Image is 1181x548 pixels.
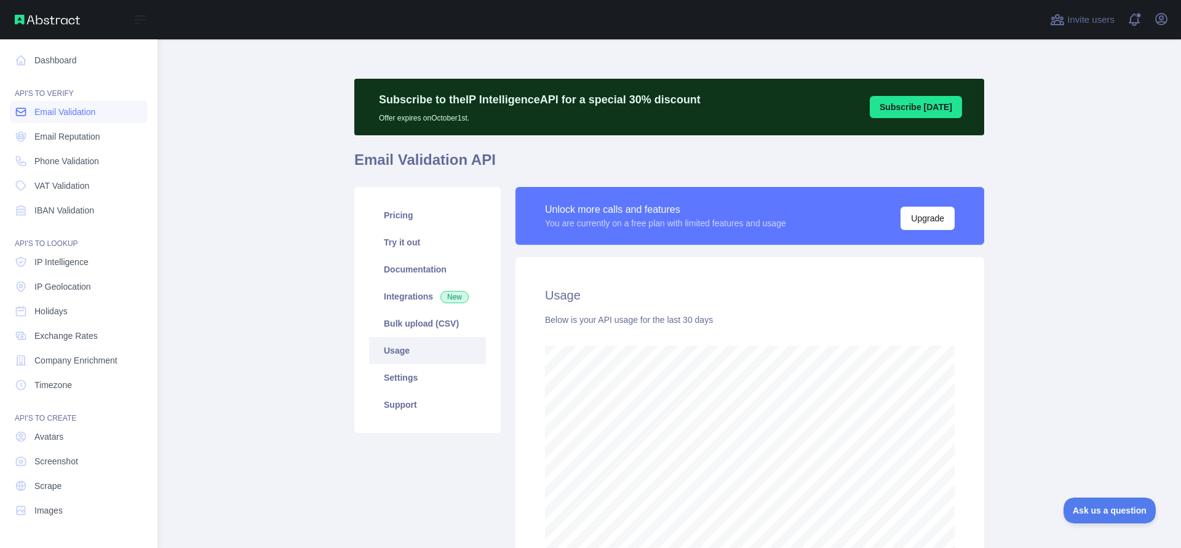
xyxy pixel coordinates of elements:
span: IP Geolocation [34,280,91,293]
div: You are currently on a free plan with limited features and usage [545,217,786,229]
a: IBAN Validation [10,199,148,221]
button: Upgrade [901,207,955,230]
a: Pricing [369,202,486,229]
a: Support [369,391,486,418]
div: Unlock more calls and features [545,202,786,217]
span: VAT Validation [34,180,89,192]
a: Bulk upload (CSV) [369,310,486,337]
a: IP Intelligence [10,251,148,273]
a: Integrations New [369,283,486,310]
span: Scrape [34,480,62,492]
a: Email Reputation [10,125,148,148]
a: Dashboard [10,49,148,71]
span: New [440,291,469,303]
a: Images [10,499,148,522]
a: Company Enrichment [10,349,148,371]
span: Invite users [1067,13,1115,27]
span: Company Enrichment [34,354,117,367]
p: Subscribe to the IP Intelligence API for a special 30 % discount [379,91,701,108]
span: Email Reputation [34,130,100,143]
span: IBAN Validation [34,204,94,216]
span: Exchange Rates [34,330,98,342]
a: Exchange Rates [10,325,148,347]
a: Documentation [369,256,486,283]
span: Holidays [34,305,68,317]
a: Timezone [10,374,148,396]
button: Invite users [1048,10,1117,30]
a: Try it out [369,229,486,256]
div: API'S TO VERIFY [10,74,148,98]
span: Screenshot [34,455,78,467]
a: Avatars [10,426,148,448]
span: IP Intelligence [34,256,89,268]
span: Phone Validation [34,155,99,167]
h2: Usage [545,287,955,304]
span: Timezone [34,379,72,391]
span: Avatars [34,431,63,443]
a: Scrape [10,475,148,497]
a: Email Validation [10,101,148,123]
button: Subscribe [DATE] [870,96,962,118]
a: Settings [369,364,486,391]
a: VAT Validation [10,175,148,197]
h1: Email Validation API [354,150,984,180]
a: Screenshot [10,450,148,472]
div: API'S TO LOOKUP [10,224,148,248]
a: IP Geolocation [10,276,148,298]
span: Images [34,504,63,517]
iframe: Toggle Customer Support [1064,498,1156,523]
span: Email Validation [34,106,95,118]
a: Usage [369,337,486,364]
a: Holidays [10,300,148,322]
div: Below is your API usage for the last 30 days [545,314,955,326]
a: Phone Validation [10,150,148,172]
div: API'S TO CREATE [10,399,148,423]
img: Abstract API [15,15,80,25]
p: Offer expires on October 1st. [379,108,701,123]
